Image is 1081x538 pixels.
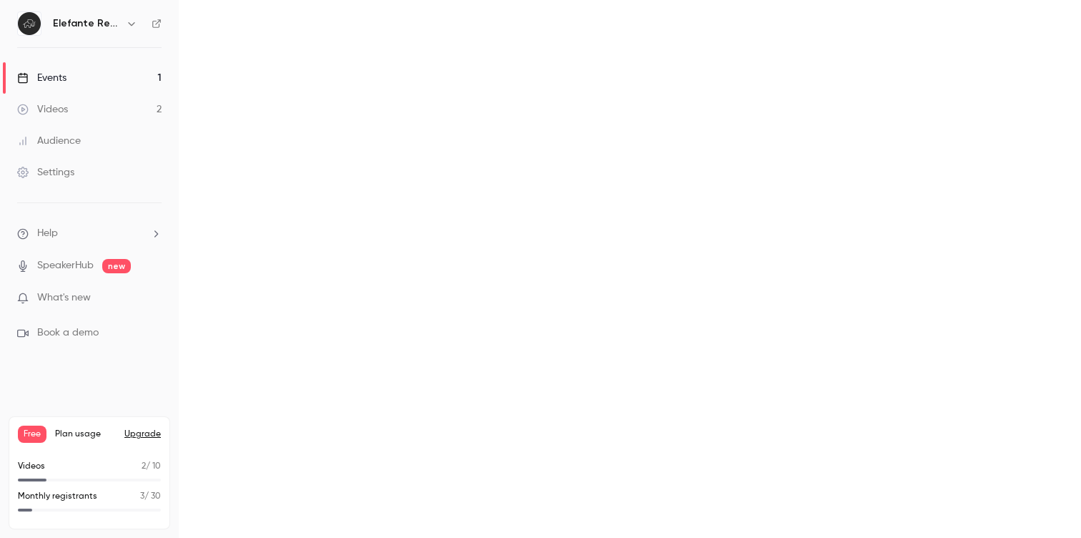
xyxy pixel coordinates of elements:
[124,429,161,440] button: Upgrade
[144,292,162,305] iframe: Noticeable Trigger
[17,226,162,241] li: help-dropdown-opener
[17,134,81,148] div: Audience
[37,290,91,305] span: What's new
[37,326,99,341] span: Book a demo
[18,426,46,443] span: Free
[55,429,116,440] span: Plan usage
[142,462,146,471] span: 2
[140,492,144,501] span: 3
[17,71,66,85] div: Events
[18,460,45,473] p: Videos
[18,12,41,35] img: Elefante RevOps
[142,460,161,473] p: / 10
[37,226,58,241] span: Help
[53,16,120,31] h6: Elefante RevOps
[140,490,161,503] p: / 30
[17,102,68,117] div: Videos
[102,259,131,273] span: new
[17,165,74,180] div: Settings
[37,258,94,273] a: SpeakerHub
[18,490,97,503] p: Monthly registrants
